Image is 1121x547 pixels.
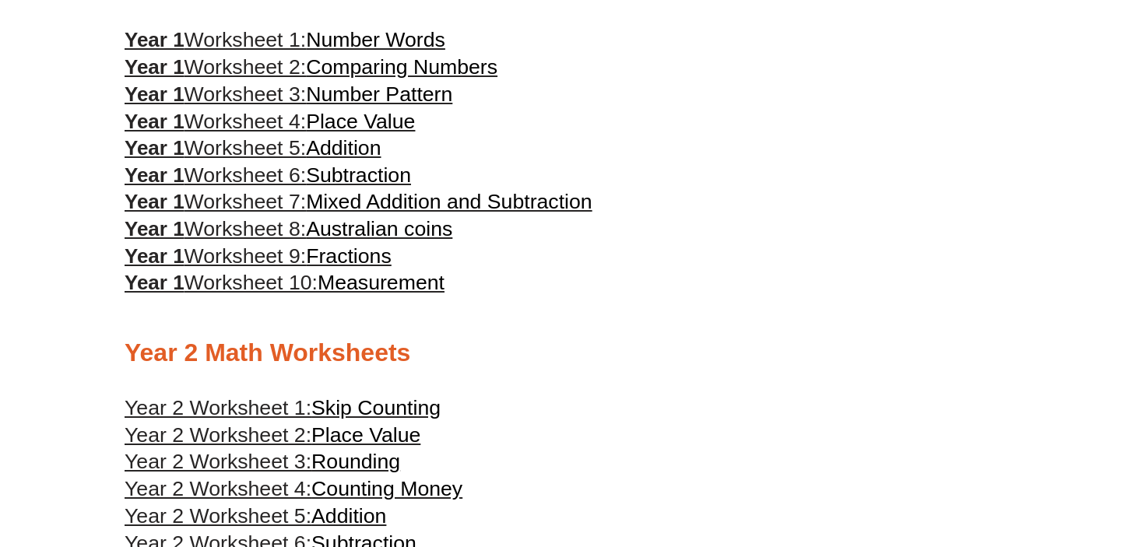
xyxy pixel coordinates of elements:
span: Place Value [306,110,415,133]
a: Year 2 Worksheet 4:Counting Money [125,477,462,500]
a: Year 1Worksheet 10:Measurement [125,271,445,294]
span: Measurement [318,271,445,294]
span: Rounding [311,450,400,473]
a: Year 1Worksheet 7:Mixed Addition and Subtraction [125,190,592,213]
h2: Year 2 Math Worksheets [125,337,996,370]
span: Addition [306,136,381,160]
a: Year 1Worksheet 4:Place Value [125,110,415,133]
span: Mixed Addition and Subtraction [306,190,592,213]
span: Subtraction [306,163,411,187]
a: Year 2 Worksheet 5:Addition [125,504,386,528]
span: Comparing Numbers [306,55,497,79]
span: Worksheet 1: [184,28,307,51]
a: Year 1Worksheet 5:Addition [125,136,381,160]
a: Year 2 Worksheet 3:Rounding [125,450,400,473]
span: Skip Counting [311,396,441,419]
a: Year 1Worksheet 8:Australian coins [125,217,452,240]
a: Year 1Worksheet 6:Subtraction [125,163,411,187]
span: Year 2 Worksheet 3: [125,450,311,473]
iframe: Chat Widget [854,371,1121,547]
span: Number Pattern [306,82,452,106]
span: Year 2 Worksheet 5: [125,504,311,528]
span: Year 2 Worksheet 4: [125,477,311,500]
span: Addition [311,504,386,528]
span: Worksheet 9: [184,244,307,268]
span: Worksheet 7: [184,190,307,213]
span: Number Words [306,28,445,51]
span: Place Value [311,423,420,447]
a: Year 2 Worksheet 2:Place Value [125,423,420,447]
a: Year 1Worksheet 1:Number Words [125,28,445,51]
span: Worksheet 2: [184,55,307,79]
a: Year 1Worksheet 9:Fractions [125,244,392,268]
span: Australian coins [306,217,452,240]
span: Year 2 Worksheet 1: [125,396,311,419]
span: Worksheet 8: [184,217,307,240]
a: Year 2 Worksheet 1:Skip Counting [125,396,441,419]
span: Year 2 Worksheet 2: [125,423,311,447]
a: Year 1Worksheet 2:Comparing Numbers [125,55,497,79]
a: Year 1Worksheet 3:Number Pattern [125,82,452,106]
span: Worksheet 4: [184,110,307,133]
span: Counting Money [311,477,462,500]
span: Fractions [306,244,392,268]
span: Worksheet 3: [184,82,307,106]
span: Worksheet 10: [184,271,318,294]
span: Worksheet 6: [184,163,307,187]
span: Worksheet 5: [184,136,307,160]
